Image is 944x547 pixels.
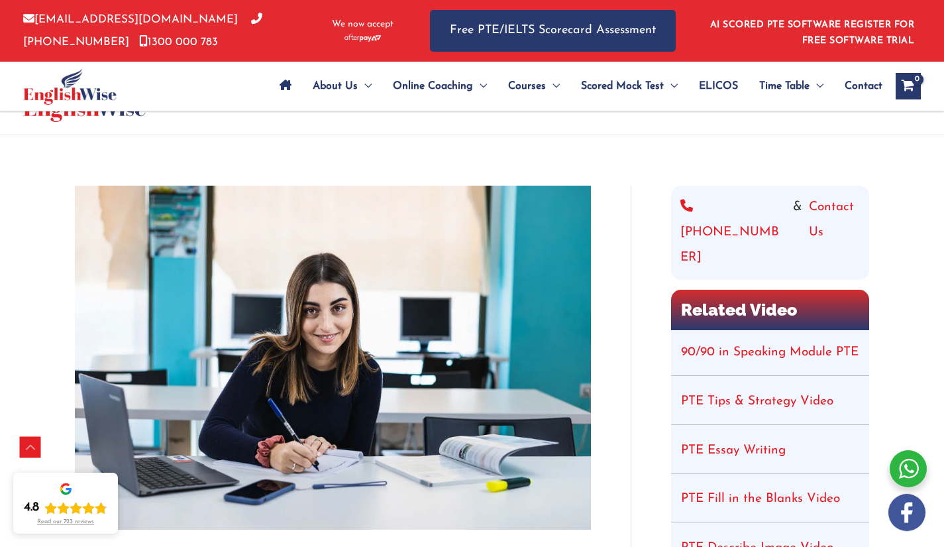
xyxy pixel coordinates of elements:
nav: Site Navigation: Main Menu [269,63,882,109]
span: Time Table [759,63,810,109]
a: AI SCORED PTE SOFTWARE REGISTER FOR FREE SOFTWARE TRIAL [710,20,915,46]
a: 90/90 in Speaking Module PTE [681,346,859,359]
div: 4.8 [24,500,39,516]
a: CoursesMenu Toggle [498,63,570,109]
a: Time TableMenu Toggle [749,63,834,109]
a: View Shopping Cart, empty [896,73,921,99]
img: white-facebook.png [888,494,925,531]
img: cropped-ew-logo [23,68,117,105]
a: PTE Fill in the Blanks Video [681,493,840,505]
span: Online Coaching [393,63,473,109]
span: Menu Toggle [810,63,823,109]
a: Scored Mock TestMenu Toggle [570,63,688,109]
span: Menu Toggle [546,63,560,109]
div: & [680,195,860,271]
a: 1300 000 783 [139,36,218,48]
h2: Related Video [671,290,869,330]
a: PTE Tips & Strategy Video [681,395,833,408]
span: Scored Mock Test [581,63,664,109]
a: [EMAIL_ADDRESS][DOMAIN_NAME] [23,14,238,25]
a: [PHONE_NUMBER] [680,195,786,271]
a: Contact [834,63,882,109]
span: About Us [313,63,358,109]
a: ELICOS [688,63,749,109]
span: Menu Toggle [473,63,487,109]
span: ELICOS [699,63,738,109]
aside: Header Widget 1 [702,9,921,52]
a: About UsMenu Toggle [302,63,382,109]
span: Menu Toggle [664,63,678,109]
span: Courses [508,63,546,109]
a: Online CoachingMenu Toggle [382,63,498,109]
a: [PHONE_NUMBER] [23,14,262,47]
a: Free PTE/IELTS Scorecard Assessment [430,10,676,52]
a: PTE Essay Writing [681,444,786,457]
div: Read our 723 reviews [37,518,94,526]
span: We now accept [332,18,393,31]
div: Rating: 4.8 out of 5 [24,500,107,516]
a: Contact Us [809,195,860,271]
span: Menu Toggle [358,63,372,109]
img: Afterpay-Logo [344,34,381,42]
span: Contact [845,63,882,109]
